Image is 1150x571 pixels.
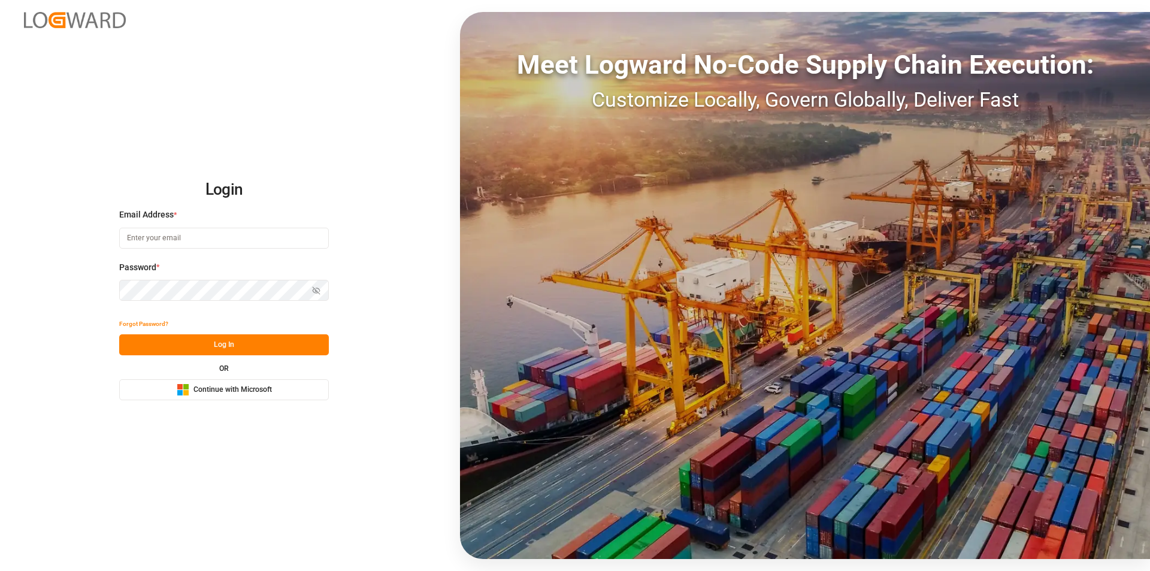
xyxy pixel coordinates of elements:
[24,12,126,28] img: Logward_new_orange.png
[119,209,174,221] span: Email Address
[460,84,1150,115] div: Customize Locally, Govern Globally, Deliver Fast
[119,261,156,274] span: Password
[119,171,329,209] h2: Login
[460,45,1150,84] div: Meet Logward No-Code Supply Chain Execution:
[193,385,272,395] span: Continue with Microsoft
[119,228,329,249] input: Enter your email
[119,334,329,355] button: Log In
[219,365,229,372] small: OR
[119,313,168,334] button: Forgot Password?
[119,379,329,400] button: Continue with Microsoft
